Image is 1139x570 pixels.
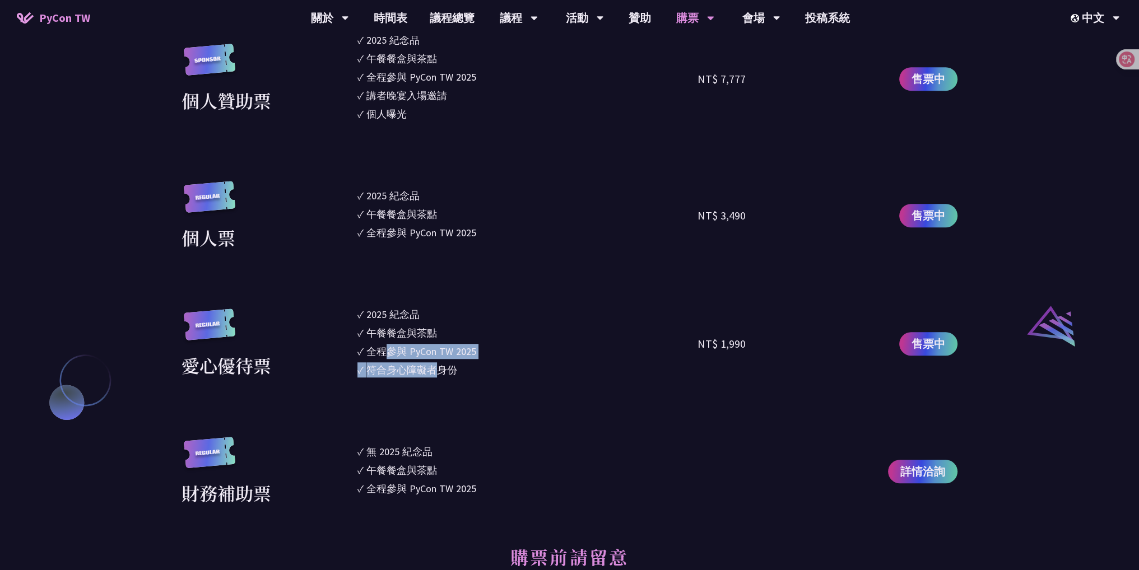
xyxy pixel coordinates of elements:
[366,362,457,377] div: 符合身心障礙者身份
[39,10,90,26] span: PyCon TW
[357,307,698,322] li: ✓
[366,207,437,222] div: 午餐餐盒與茶點
[366,106,407,122] div: 個人曝光
[366,88,447,103] div: 講者晚宴入場邀請
[357,225,698,240] li: ✓
[357,88,698,103] li: ✓
[366,225,476,240] div: 全程參與 PyCon TW 2025
[357,188,698,203] li: ✓
[357,481,698,496] li: ✓
[899,67,957,91] a: 售票中
[899,204,957,227] a: 售票中
[357,106,698,122] li: ✓
[182,224,235,251] div: 個人票
[698,207,746,224] div: NT$ 3,490
[357,32,698,48] li: ✓
[357,444,698,459] li: ✓
[182,479,271,506] div: 財務補助票
[366,69,476,85] div: 全程參與 PyCon TW 2025
[366,481,476,496] div: 全程參與 PyCon TW 2025
[366,325,437,340] div: 午餐餐盒與茶點
[182,352,271,379] div: 愛心優待票
[182,309,238,352] img: regular.8f272d9.svg
[357,362,698,377] li: ✓
[888,460,957,483] a: 詳情洽詢
[366,51,437,66] div: 午餐餐盒與茶點
[357,462,698,478] li: ✓
[357,51,698,66] li: ✓
[698,335,746,352] div: NT$ 1,990
[366,188,420,203] div: 2025 紀念品
[357,344,698,359] li: ✓
[900,463,945,480] span: 詳情洽詢
[899,332,957,356] a: 售票中
[366,32,420,48] div: 2025 紀念品
[912,335,945,352] span: 售票中
[1071,14,1082,22] img: Locale Icon
[182,437,238,480] img: regular.8f272d9.svg
[912,207,945,224] span: 售票中
[912,71,945,87] span: 售票中
[366,344,476,359] div: 全程參與 PyCon TW 2025
[357,207,698,222] li: ✓
[182,44,238,87] img: sponsor.43e6a3a.svg
[182,87,271,114] div: 個人贊助票
[366,444,433,459] div: 無 2025 紀念品
[366,462,437,478] div: 午餐餐盒與茶點
[17,12,34,24] img: Home icon of PyCon TW 2025
[182,181,238,224] img: regular.8f272d9.svg
[366,307,420,322] div: 2025 紀念品
[357,69,698,85] li: ✓
[6,4,101,32] a: PyCon TW
[698,71,746,87] div: NT$ 7,777
[357,325,698,340] li: ✓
